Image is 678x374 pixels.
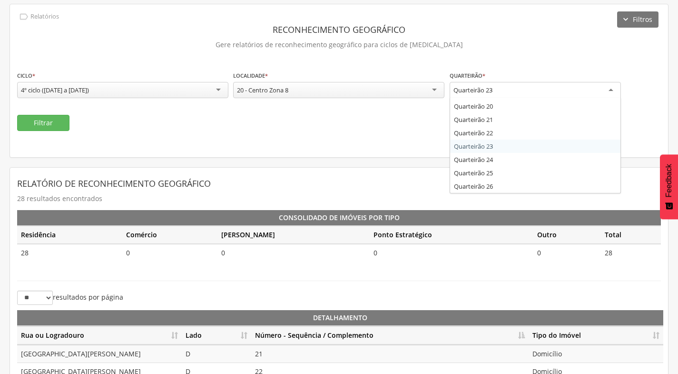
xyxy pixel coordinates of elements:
div: Quarteirão 22 [450,126,620,140]
div: Quarteirão 20 [450,100,620,113]
td: 28 [17,244,122,262]
div: Quarteirão 21 [450,113,620,126]
button: Filtrar [17,115,69,131]
div: Quarteirão 24 [450,153,620,166]
td: 0 [122,244,218,262]
button: Feedback - Mostrar pesquisa [660,154,678,219]
th: Total [601,226,661,244]
th: Comércio [122,226,218,244]
td: [GEOGRAPHIC_DATA][PERSON_NAME] [17,345,182,363]
div: Quarteirão 23 [453,86,492,94]
th: Residência [17,226,122,244]
td: D [182,345,251,363]
header: Reconhecimento Geográfico [17,21,661,38]
label: Quarteirão [450,72,485,80]
p: 28 resultados encontrados [17,192,661,205]
td: 0 [217,244,370,262]
div: Quarteirão 23 [450,140,620,153]
td: Domicílio [529,345,663,363]
th: Rua ou Logradouro: Ordenar colunas de forma ascendente [17,326,182,345]
th: Lado: Ordenar colunas de forma ascendente [182,326,251,345]
label: resultados por página [17,291,123,305]
td: 0 [533,244,600,262]
th: [PERSON_NAME] [217,226,370,244]
td: 21 [251,345,529,363]
p: Relatórios [30,13,59,20]
th: Detalhamento [17,310,663,326]
th: Outro [533,226,600,244]
td: 0 [370,244,533,262]
div: 20 - Centro Zona 8 [237,86,288,94]
td: 28 [601,244,661,262]
label: Ciclo [17,72,35,80]
div: Quarteirão 26 [450,180,620,193]
th: Ponto Estratégico [370,226,533,244]
th: Consolidado de Imóveis por Tipo [17,210,661,226]
header: Relatório de Reconhecimento Geográfico [17,175,661,192]
button: Filtros [617,11,658,28]
th: Número - Sequência / Complemento: Ordenar colunas de forma descendente [251,326,529,345]
div: Quarteirão 25 [450,166,620,180]
div: 4º ciclo ([DATE] a [DATE]) [21,86,89,94]
label: Localidade [233,72,268,80]
th: Tipo do Imóvel: Ordenar colunas de forma ascendente [529,326,663,345]
span: Feedback [665,164,673,197]
i:  [19,11,29,22]
select: resultados por página [17,291,53,305]
p: Gere relatórios de reconhecimento geográfico para ciclos de [MEDICAL_DATA] [17,38,661,51]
